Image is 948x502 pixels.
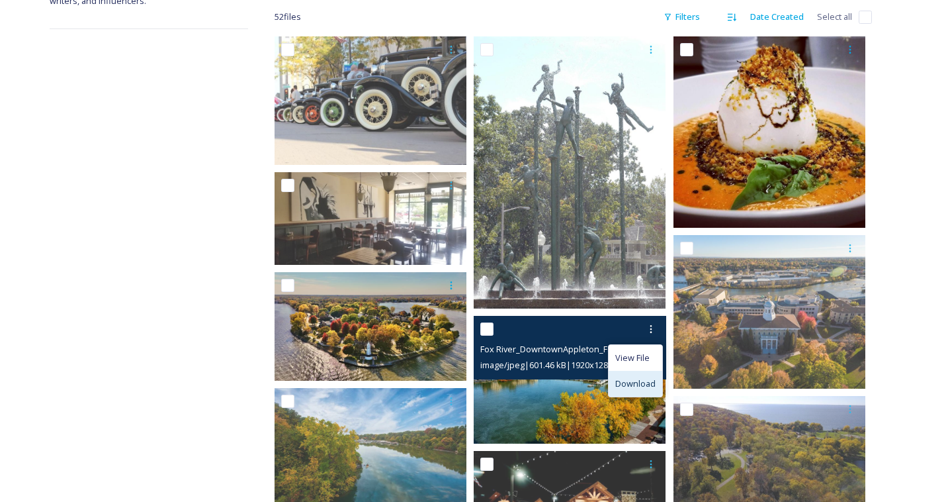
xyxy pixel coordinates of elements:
[657,4,707,30] div: Filters
[275,11,301,23] span: 52 file s
[615,377,656,390] span: Download
[275,172,466,266] img: Author's Kitchen + Bar Interior
[615,352,650,364] span: View File
[673,36,865,228] img: Author's Kitchen + Bar
[744,4,810,30] div: Date Created
[673,235,865,389] img: Lawrence University (3).jpeg
[817,11,852,23] span: Select all
[275,272,466,380] img: Kimberly Point Lighthouse - Aerial
[474,36,666,309] img: PlayingintheRain2_RiversidePark_Neenah.jpg
[275,36,466,164] img: License to Cruise
[474,316,666,444] img: Fox River_DowntownAppleton_Fall.jpg
[480,343,630,355] span: Fox River_DowntownAppleton_Fall.jpg
[480,359,613,371] span: image/jpeg | 601.46 kB | 1920 x 1281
